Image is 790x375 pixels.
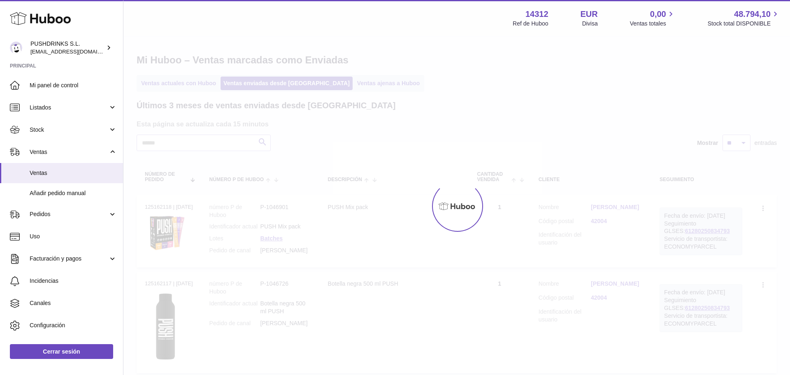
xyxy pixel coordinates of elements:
[30,321,117,329] span: Configuración
[708,9,780,28] a: 48.794,10 Stock total DISPONIBLE
[10,42,22,54] img: internalAdmin-14312@internal.huboo.com
[30,104,108,112] span: Listados
[581,9,598,20] strong: EUR
[30,299,117,307] span: Canales
[30,169,117,177] span: Ventas
[630,20,676,28] span: Ventas totales
[734,9,771,20] span: 48.794,10
[30,189,117,197] span: Añadir pedido manual
[708,20,780,28] span: Stock total DISPONIBLE
[30,148,108,156] span: Ventas
[30,277,117,285] span: Incidencias
[10,344,113,359] a: Cerrar sesión
[525,9,548,20] strong: 14312
[30,82,117,89] span: Mi panel de control
[30,233,117,240] span: Uso
[650,9,666,20] span: 0,00
[513,20,548,28] div: Ref de Huboo
[582,20,598,28] div: Divisa
[30,40,105,56] div: PUSHDRINKS S.L.
[30,210,108,218] span: Pedidos
[630,9,676,28] a: 0,00 Ventas totales
[30,255,108,263] span: Facturación y pagos
[30,48,121,55] span: [EMAIL_ADDRESS][DOMAIN_NAME]
[30,126,108,134] span: Stock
